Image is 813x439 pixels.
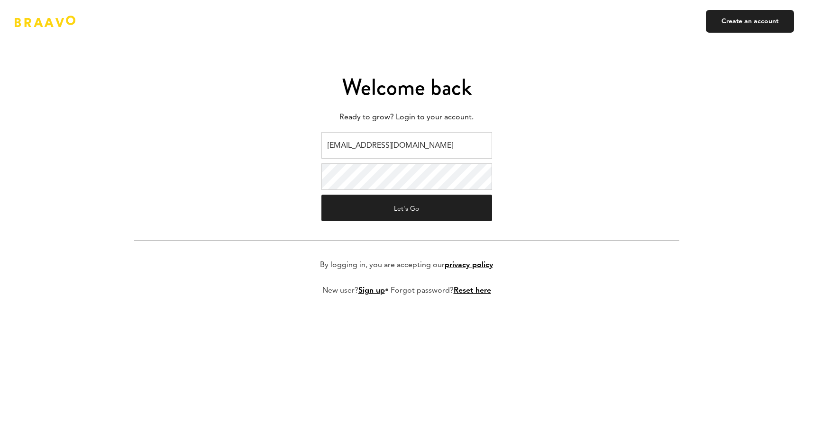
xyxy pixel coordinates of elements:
a: Sign up [358,287,385,295]
a: Create an account [706,10,794,33]
span: Welcome back [342,71,472,103]
p: Ready to grow? Login to your account. [134,110,679,125]
a: Reset here [454,287,491,295]
p: New user? • Forgot password? [322,285,491,296]
p: By logging in, you are accepting our [320,260,493,271]
button: Let's Go [321,195,492,221]
a: privacy policy [445,261,493,269]
input: Email [321,132,492,159]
